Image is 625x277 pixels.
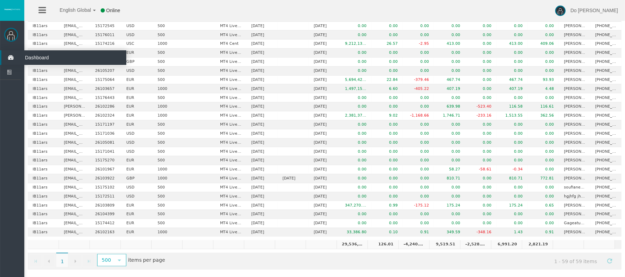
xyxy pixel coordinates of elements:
[403,76,434,85] td: -379.46
[340,58,371,67] td: 0.00
[246,31,278,40] td: [DATE]
[121,84,153,93] td: EUR
[497,156,528,165] td: 0.00
[434,165,465,174] td: 58.27
[153,174,184,183] td: 1000
[372,120,403,129] td: 0.00
[246,174,278,183] td: [DATE]
[246,49,278,58] td: [DATE]
[121,67,153,76] td: USD
[215,58,246,67] td: MT4 LiveFloatingSpreadAccount
[246,102,278,111] td: [DATE]
[497,102,528,111] td: 116.58
[90,147,121,156] td: 15171041
[153,84,184,93] td: 1000
[434,111,465,120] td: 1,746.71
[528,102,559,111] td: 116.61
[465,120,497,129] td: 0.00
[309,129,340,138] td: [DATE]
[59,22,90,31] td: [EMAIL_ADDRESS][DOMAIN_NAME]
[590,165,622,174] td: [PHONE_NUMBER]
[309,67,340,76] td: [DATE]
[28,138,59,148] td: IB11ars
[340,22,371,31] td: 0.00
[528,31,559,40] td: 0.00
[465,67,497,76] td: 0.00
[434,76,465,85] td: 467.74
[59,40,90,49] td: [EMAIL_ADDRESS][DOMAIN_NAME]
[590,120,622,129] td: [PHONE_NUMBER]
[340,120,371,129] td: 0.00
[121,147,153,156] td: USD
[28,174,59,183] td: IB11ars
[246,147,278,156] td: [DATE]
[309,102,340,111] td: [DATE]
[309,156,340,165] td: [DATE]
[153,102,184,111] td: 1000
[90,31,121,40] td: 15176011
[215,165,246,174] td: MT4 LiveFixedSpreadAccount
[403,58,434,67] td: 0.00
[434,40,465,49] td: 413.00
[340,138,371,148] td: 0.00
[121,58,153,67] td: GBP
[215,67,246,76] td: MT4 LiveFixedSpreadAccount
[28,84,59,93] td: IB11ars
[153,31,184,40] td: 500
[153,156,184,165] td: 500
[465,40,497,49] td: 0.00
[215,31,246,40] td: MT4 LiveFloatingSpreadAccount
[372,138,403,148] td: 0.00
[372,165,403,174] td: 0.00
[20,50,88,65] span: Dashboard
[28,49,59,58] td: IB11ars
[497,111,528,120] td: 1,513.55
[528,111,559,120] td: 362.56
[528,67,559,76] td: 0.00
[372,22,403,31] td: 0.00
[153,93,184,102] td: 500
[403,129,434,138] td: 0.00
[246,138,278,148] td: [DATE]
[340,93,371,102] td: 0.00
[309,58,340,67] td: [DATE]
[403,93,434,102] td: 0.00
[403,31,434,40] td: 0.00
[246,165,278,174] td: [DATE]
[372,84,403,93] td: 6.60
[403,120,434,129] td: 0.00
[59,156,90,165] td: [EMAIL_ADDRESS][DOMAIN_NAME]
[372,76,403,85] td: 22.84
[559,93,590,102] td: [PERSON_NAME]
[215,93,246,102] td: MT4 LiveFloatingSpreadAccount
[28,129,59,138] td: IB11ars
[465,93,497,102] td: 0.00
[28,111,59,120] td: IB11ars
[59,111,90,120] td: [PERSON_NAME][EMAIL_ADDRESS][PERSON_NAME][DOMAIN_NAME]
[340,67,371,76] td: 0.00
[372,40,403,49] td: 26.57
[121,156,153,165] td: EUR
[372,58,403,67] td: 0.00
[559,120,590,129] td: [PERSON_NAME]
[28,67,59,76] td: IB11ars
[372,102,403,111] td: 0.00
[28,147,59,156] td: IB11ars
[153,76,184,85] td: 500
[246,120,278,129] td: [DATE]
[528,138,559,148] td: 0.00
[559,147,590,156] td: [PERSON_NAME]
[590,31,622,40] td: [PHONE_NUMBER]
[59,67,90,76] td: [EMAIL_ADDRESS][DOMAIN_NAME]
[497,22,528,31] td: 0.00
[309,22,340,31] td: [DATE]
[465,156,497,165] td: 0.00
[497,40,528,49] td: 413.00
[121,22,153,31] td: USD
[434,31,465,40] td: 0.00
[403,147,434,156] td: 0.00
[465,49,497,58] td: 0.00
[559,165,590,174] td: [PERSON_NAME]
[121,165,153,174] td: EUR
[528,84,559,93] td: 4.48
